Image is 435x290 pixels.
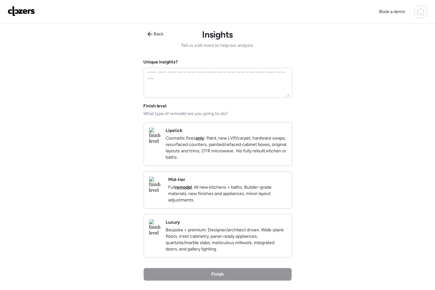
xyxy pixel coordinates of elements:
[379,9,405,14] span: Book a demo
[166,127,183,134] h2: Lipstick
[211,271,224,278] span: Finish
[154,31,164,37] span: Back
[202,29,233,40] h1: Insights
[8,6,35,16] img: Logo
[166,227,287,252] p: Bespoke + premium. Designer/architect driven. Wide-plank floors, inset cabinetry, panel-ready app...
[196,135,204,141] strong: only
[144,59,178,65] label: Unique insights?
[149,127,161,144] img: finish level
[166,135,287,161] p: Cosmetic fixes : Paint, new LVP/carpet, hardware swaps, resurfaced counters, painted/refaced cabi...
[166,219,180,226] h2: Luxury
[175,185,192,190] strong: remodel
[168,177,185,183] h2: Mid-tier
[168,184,287,203] p: Full . All new kitchens + baths. Builder-grade materials, new finishes and appliances, minor layo...
[149,219,161,236] img: finish level
[144,111,228,117] span: What type of remodel are you going to do?
[181,42,254,49] span: Tell us a bit more to help our analysis.
[144,103,167,109] span: Finish level
[149,177,163,193] img: finish level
